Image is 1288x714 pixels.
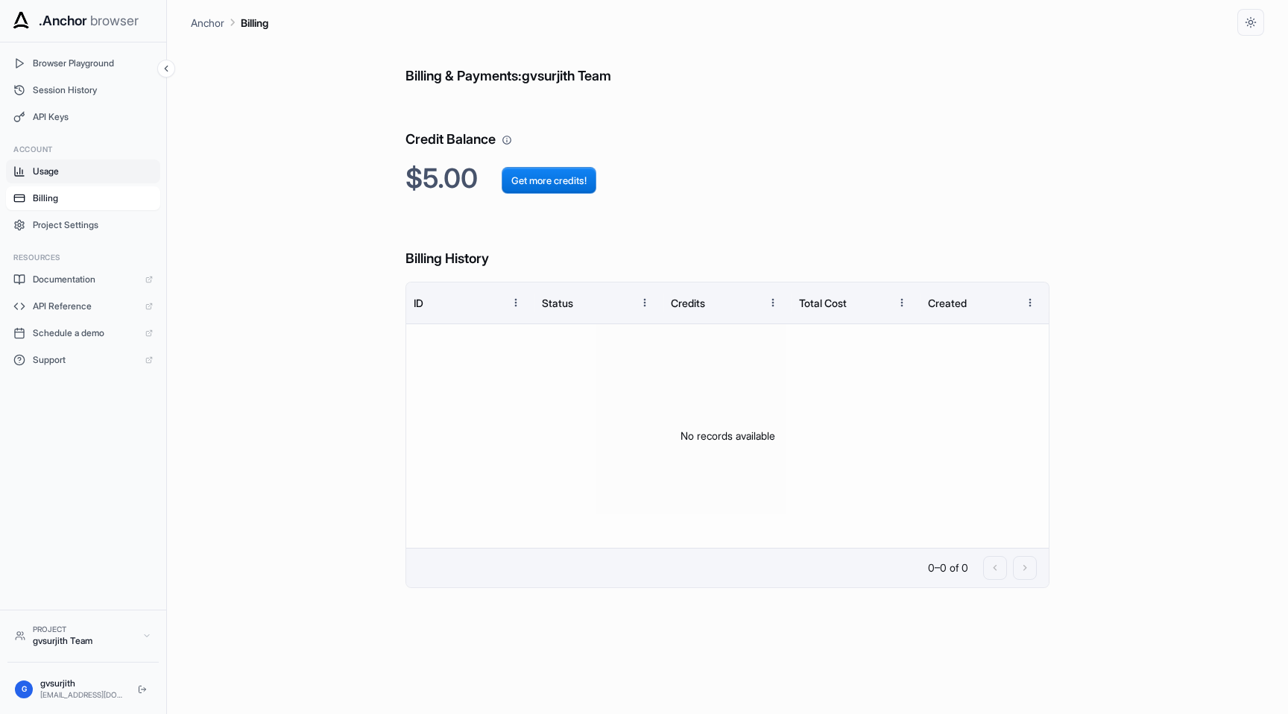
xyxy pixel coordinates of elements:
[39,10,87,31] span: .Anchor
[13,252,153,263] h3: Resources
[33,84,153,96] span: Session History
[928,297,967,309] div: Created
[6,348,160,372] a: Support
[888,289,915,316] button: Menu
[799,297,847,309] div: Total Cost
[33,300,138,312] span: API Reference
[191,14,268,31] nav: breadcrumb
[862,289,888,316] button: Sort
[241,15,268,31] p: Billing
[40,677,126,689] div: gvsurjith
[414,297,423,309] div: ID
[6,159,160,183] button: Usage
[6,268,160,291] a: Documentation
[6,321,160,345] a: Schedule a demo
[33,624,135,635] div: Project
[6,294,160,318] a: API Reference
[502,167,596,194] button: Get more credits!
[405,162,1049,195] h2: $5.00
[990,289,1017,316] button: Sort
[6,78,160,102] button: Session History
[33,165,153,177] span: Usage
[928,560,968,575] p: 0–0 of 0
[9,9,33,33] img: Anchor Icon
[33,354,138,366] span: Support
[13,144,153,155] h3: Account
[22,683,27,695] span: G
[6,51,160,75] button: Browser Playground
[405,218,1049,270] h6: Billing History
[476,289,502,316] button: Sort
[1017,289,1044,316] button: Menu
[406,324,1049,548] div: No records available
[33,635,135,647] div: gvsurjith Team
[90,10,139,31] span: browser
[191,15,224,31] p: Anchor
[6,186,160,210] button: Billing
[760,289,786,316] button: Menu
[733,289,760,316] button: Sort
[33,57,153,69] span: Browser Playground
[157,60,175,78] button: Collapse sidebar
[7,618,159,653] button: Projectgvsurjith Team
[542,297,573,309] div: Status
[6,213,160,237] button: Project Settings
[405,99,1049,151] h6: Credit Balance
[6,105,160,129] button: API Keys
[33,327,138,339] span: Schedule a demo
[502,289,529,316] button: Menu
[604,289,631,316] button: Sort
[33,219,153,231] span: Project Settings
[405,36,1049,87] h6: Billing & Payments: gvsurjith Team
[671,297,705,309] div: Credits
[631,289,658,316] button: Menu
[33,274,138,285] span: Documentation
[33,111,153,123] span: API Keys
[40,689,126,701] div: [EMAIL_ADDRESS][DOMAIN_NAME]
[133,680,151,698] button: Logout
[502,135,512,145] svg: Your credit balance will be consumed as you use the API. Visit the usage page to view a breakdown...
[33,192,153,204] span: Billing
